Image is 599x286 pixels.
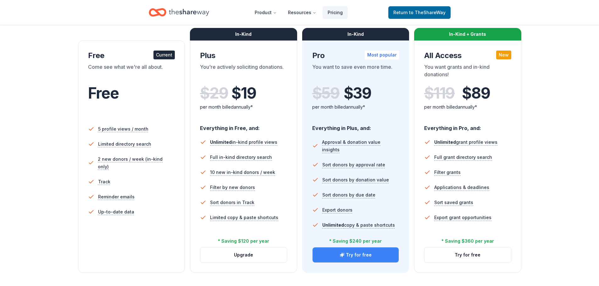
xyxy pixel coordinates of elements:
span: 10 new in-kind donors / week [210,169,275,176]
span: Return [393,9,446,16]
span: $ 19 [231,84,256,102]
div: In-Kind [190,28,297,40]
div: Plus [200,51,287,61]
span: Filter grants [434,169,461,176]
span: Reminder emails [98,193,135,201]
div: You're actively soliciting donations. [200,63,287,81]
span: Up-to-date data [98,208,134,216]
div: * Saving $240 per year [329,237,382,245]
span: Sort donors in Track [210,199,254,206]
a: Pricing [323,6,348,19]
span: Limited copy & paste shortcuts [210,214,278,221]
div: Everything in Pro, and: [424,119,511,132]
div: Come see what we're all about. [88,63,175,81]
span: Unlimited [210,139,232,145]
span: Applications & deadlines [434,184,489,191]
button: Product [250,6,282,19]
div: You want to save even more time. [312,63,399,81]
div: per month billed annually* [200,103,287,111]
div: Everything in Plus, and: [312,119,399,132]
span: grant profile views [434,139,497,145]
span: Unlimited [434,139,456,145]
span: Free [88,84,119,102]
span: Full grant directory search [434,154,492,161]
span: Export donors [322,206,352,214]
span: $ 39 [344,84,371,102]
div: New [496,51,511,59]
span: Sort donors by donation value [322,176,389,184]
span: Export grant opportunities [434,214,491,221]
a: Returnto TheShareWay [388,6,451,19]
span: $ 89 [462,84,490,102]
div: Most popular [365,51,399,59]
span: to TheShareWay [409,10,446,15]
div: * Saving $120 per year [218,237,269,245]
span: in-kind profile views [210,139,277,145]
span: Limited directory search [98,140,151,148]
span: Unlimited [322,222,344,228]
div: * Saving $360 per year [441,237,494,245]
div: In-Kind + Grants [414,28,521,40]
span: Sort saved grants [434,199,473,206]
span: Track [98,178,110,186]
div: Pro [312,51,399,61]
nav: Main [250,5,348,20]
span: 2 new donors / week (in-kind only) [98,155,175,170]
span: Sort donors by approval rate [322,161,385,169]
span: 5 profile views / month [98,125,148,133]
button: Resources [283,6,321,19]
span: Full in-kind directory search [210,154,272,161]
div: All Access [424,51,511,61]
div: Everything in Free, and: [200,119,287,132]
span: Approval & donation value insights [322,138,399,154]
div: Free [88,51,175,61]
div: Current [153,51,175,59]
span: copy & paste shortcuts [322,222,395,228]
div: per month billed annually* [312,103,399,111]
button: Try for free [313,247,399,262]
div: You want grants and in-kind donations! [424,63,511,81]
div: per month billed annually* [424,103,511,111]
div: In-Kind [302,28,409,40]
span: Filter by new donors [210,184,255,191]
span: Sort donors by due date [322,191,375,199]
button: Upgrade [200,247,287,262]
button: Try for free [424,247,511,262]
a: Home [149,5,209,20]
